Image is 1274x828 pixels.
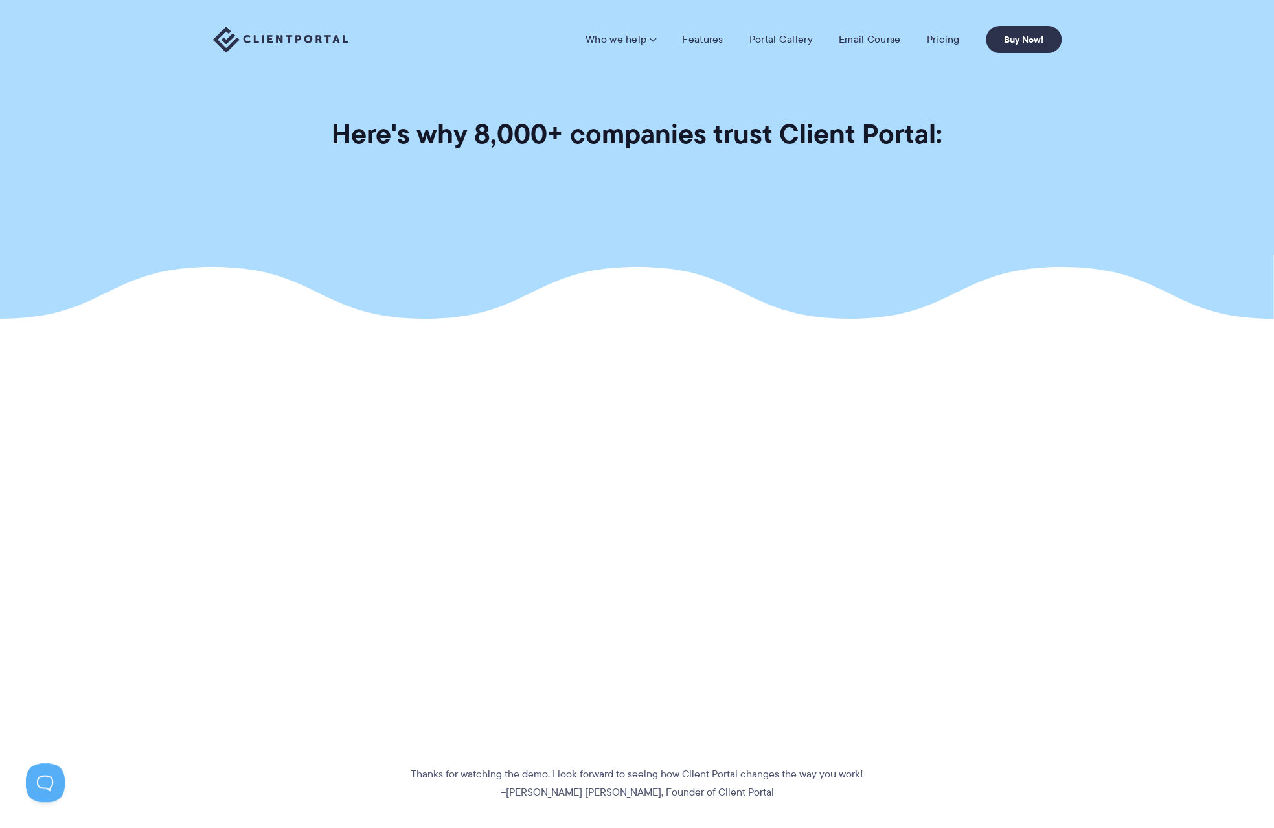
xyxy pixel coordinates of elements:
iframe: Toggle Customer Support [26,763,65,802]
a: Who we help [586,33,656,46]
a: Buy Now! [986,26,1062,53]
h1: Here's why 8,000+ companies trust Client Portal: [332,117,942,151]
div: Thanks for watching the demo. I look forward to seeing how Client Portal changes the way you work! [378,765,896,783]
iframe: Client Portal - Demo [388,355,886,729]
a: Email Course [839,33,901,46]
div: –[PERSON_NAME] [PERSON_NAME], Founder of Client Portal [378,783,896,801]
a: Portal Gallery [749,33,813,46]
a: Features [682,33,723,46]
a: Pricing [926,33,959,46]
